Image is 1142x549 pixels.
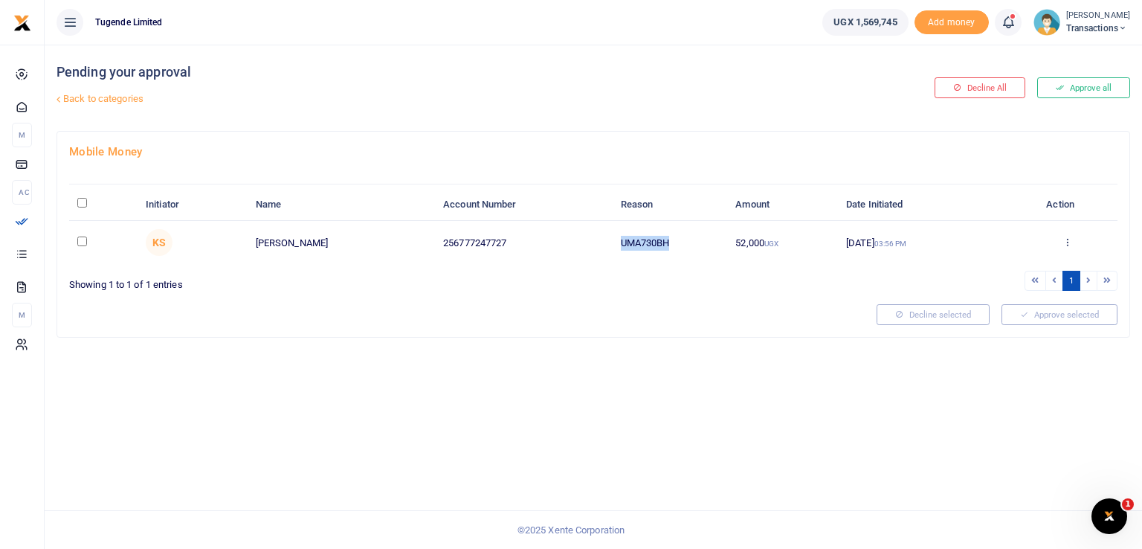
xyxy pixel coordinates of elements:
li: Ac [12,180,32,205]
span: Kevin Sessanga [146,229,172,256]
th: Name: activate to sort column ascending [248,189,435,221]
span: Transactions [1066,22,1130,35]
li: M [12,303,32,327]
h4: Pending your approval [57,64,768,80]
th: Account Number: activate to sort column ascending [435,189,612,221]
a: UGX 1,569,745 [822,9,908,36]
td: 52,000 [727,221,838,264]
th: Date Initiated: activate to sort column ascending [838,189,1017,221]
small: UGX [764,240,778,248]
span: 1 [1122,498,1134,510]
a: Add money [914,16,989,27]
iframe: Intercom live chat [1091,498,1127,534]
small: [PERSON_NAME] [1066,10,1130,22]
td: [PERSON_NAME] [248,221,435,264]
span: Add money [914,10,989,35]
th: Action: activate to sort column ascending [1017,189,1117,221]
div: Showing 1 to 1 of 1 entries [69,269,587,292]
span: UGX 1,569,745 [833,15,897,30]
li: Wallet ballance [816,9,914,36]
th: : activate to sort column descending [69,189,138,221]
th: Initiator: activate to sort column ascending [138,189,248,221]
span: Tugende Limited [89,16,169,29]
li: M [12,123,32,147]
img: profile-user [1033,9,1060,36]
th: Amount: activate to sort column ascending [727,189,838,221]
td: [DATE] [838,221,1017,264]
td: 256777247727 [435,221,612,264]
a: logo-small logo-large logo-large [13,16,31,28]
h4: Mobile Money [69,144,1117,160]
a: profile-user [PERSON_NAME] Transactions [1033,9,1130,36]
a: 1 [1062,271,1080,291]
a: Back to categories [53,86,768,112]
small: 03:56 PM [874,240,907,248]
td: UMA730BH [612,221,727,264]
th: Reason: activate to sort column ascending [612,189,727,221]
button: Approve all [1037,77,1130,98]
img: logo-small [13,14,31,32]
li: Toup your wallet [914,10,989,35]
button: Decline All [935,77,1025,98]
